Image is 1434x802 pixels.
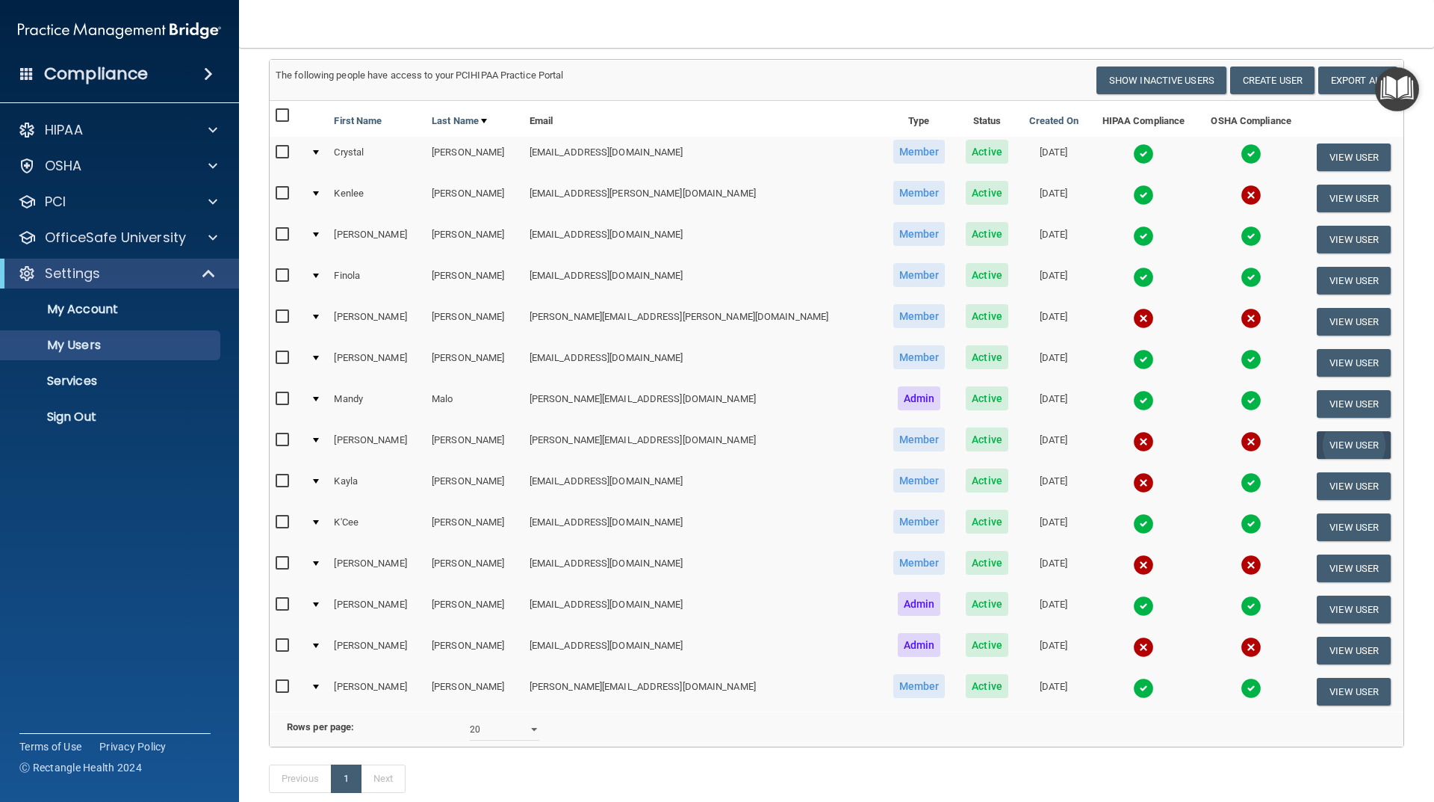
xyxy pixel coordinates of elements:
[893,140,946,164] span: Member
[1018,548,1089,589] td: [DATE]
[328,301,426,342] td: [PERSON_NAME]
[966,181,1008,205] span: Active
[524,101,882,137] th: Email
[1029,112,1078,130] a: Created On
[426,219,524,260] td: [PERSON_NAME]
[361,765,406,793] a: Next
[524,466,882,507] td: [EMAIL_ADDRESS][DOMAIN_NAME]
[893,222,946,246] span: Member
[45,265,100,283] p: Settings
[18,229,217,247] a: OfficeSafe University
[1317,349,1391,377] button: View User
[1133,390,1154,411] img: tick.e7d51cea.svg
[1018,507,1089,548] td: [DATE]
[10,410,214,425] p: Sign Out
[1317,513,1391,541] button: View User
[524,548,882,589] td: [EMAIL_ADDRESS][DOMAIN_NAME]
[1133,308,1154,329] img: cross.ca9f0e7f.svg
[1018,466,1089,507] td: [DATE]
[1317,637,1391,664] button: View User
[1133,349,1154,370] img: tick.e7d51cea.svg
[328,589,426,630] td: [PERSON_NAME]
[328,425,426,466] td: [PERSON_NAME]
[19,760,142,775] span: Ⓒ Rectangle Health 2024
[893,181,946,205] span: Member
[966,469,1008,493] span: Active
[1241,308,1261,329] img: cross.ca9f0e7f.svg
[1089,101,1198,137] th: HIPAA Compliance
[893,304,946,328] span: Member
[1241,431,1261,452] img: cross.ca9f0e7f.svg
[524,507,882,548] td: [EMAIL_ADDRESS][DOMAIN_NAME]
[966,263,1008,287] span: Active
[1317,226,1391,253] button: View User
[45,157,82,175] p: OSHA
[1133,472,1154,493] img: cross.ca9f0e7f.svg
[1018,671,1089,712] td: [DATE]
[524,671,882,712] td: [PERSON_NAME][EMAIL_ADDRESS][DOMAIN_NAME]
[1241,637,1261,658] img: cross.ca9f0e7f.svg
[1317,431,1391,459] button: View User
[328,137,426,178] td: Crystal
[524,137,882,178] td: [EMAIL_ADDRESS][DOMAIN_NAME]
[328,383,426,425] td: Mandy
[1018,260,1089,301] td: [DATE]
[18,121,217,139] a: HIPAA
[1317,555,1391,582] button: View User
[1241,390,1261,411] img: tick.e7d51cea.svg
[1230,67,1314,94] button: Create User
[966,304,1008,328] span: Active
[1018,589,1089,630] td: [DATE]
[1317,185,1391,212] button: View User
[328,219,426,260] td: [PERSON_NAME]
[1375,67,1419,111] button: Open Resource Center
[19,739,81,754] a: Terms of Use
[898,633,941,657] span: Admin
[1317,144,1391,171] button: View User
[44,64,148,84] h4: Compliance
[893,510,946,534] span: Member
[328,507,426,548] td: K'Cee
[328,342,426,383] td: [PERSON_NAME]
[966,592,1008,616] span: Active
[893,263,946,287] span: Member
[893,428,946,451] span: Member
[18,193,217,211] a: PCI
[966,428,1008,451] span: Active
[1241,596,1261,617] img: tick.e7d51cea.svg
[524,301,882,342] td: [PERSON_NAME][EMAIL_ADDRESS][PERSON_NAME][DOMAIN_NAME]
[18,157,217,175] a: OSHA
[966,633,1008,657] span: Active
[10,302,214,317] p: My Account
[269,765,332,793] a: Previous
[1133,513,1154,534] img: tick.e7d51cea.svg
[524,383,882,425] td: [PERSON_NAME][EMAIL_ADDRESS][DOMAIN_NAME]
[328,630,426,671] td: [PERSON_NAME]
[18,16,221,46] img: PMB logo
[1133,226,1154,247] img: tick.e7d51cea.svg
[426,630,524,671] td: [PERSON_NAME]
[524,425,882,466] td: [PERSON_NAME][EMAIL_ADDRESS][DOMAIN_NAME]
[1133,637,1154,658] img: cross.ca9f0e7f.svg
[1241,513,1261,534] img: tick.e7d51cea.svg
[1018,301,1089,342] td: [DATE]
[893,345,946,369] span: Member
[1318,67,1397,94] a: Export All
[1018,342,1089,383] td: [DATE]
[1241,226,1261,247] img: tick.e7d51cea.svg
[1198,101,1304,137] th: OSHA Compliance
[1241,555,1261,576] img: cross.ca9f0e7f.svg
[1133,596,1154,617] img: tick.e7d51cea.svg
[45,229,186,247] p: OfficeSafe University
[1241,472,1261,493] img: tick.e7d51cea.svg
[432,112,487,130] a: Last Name
[1241,267,1261,288] img: tick.e7d51cea.svg
[1317,596,1391,623] button: View User
[426,137,524,178] td: [PERSON_NAME]
[426,260,524,301] td: [PERSON_NAME]
[328,548,426,589] td: [PERSON_NAME]
[966,140,1008,164] span: Active
[1018,137,1089,178] td: [DATE]
[1018,178,1089,219] td: [DATE]
[1317,678,1391,706] button: View User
